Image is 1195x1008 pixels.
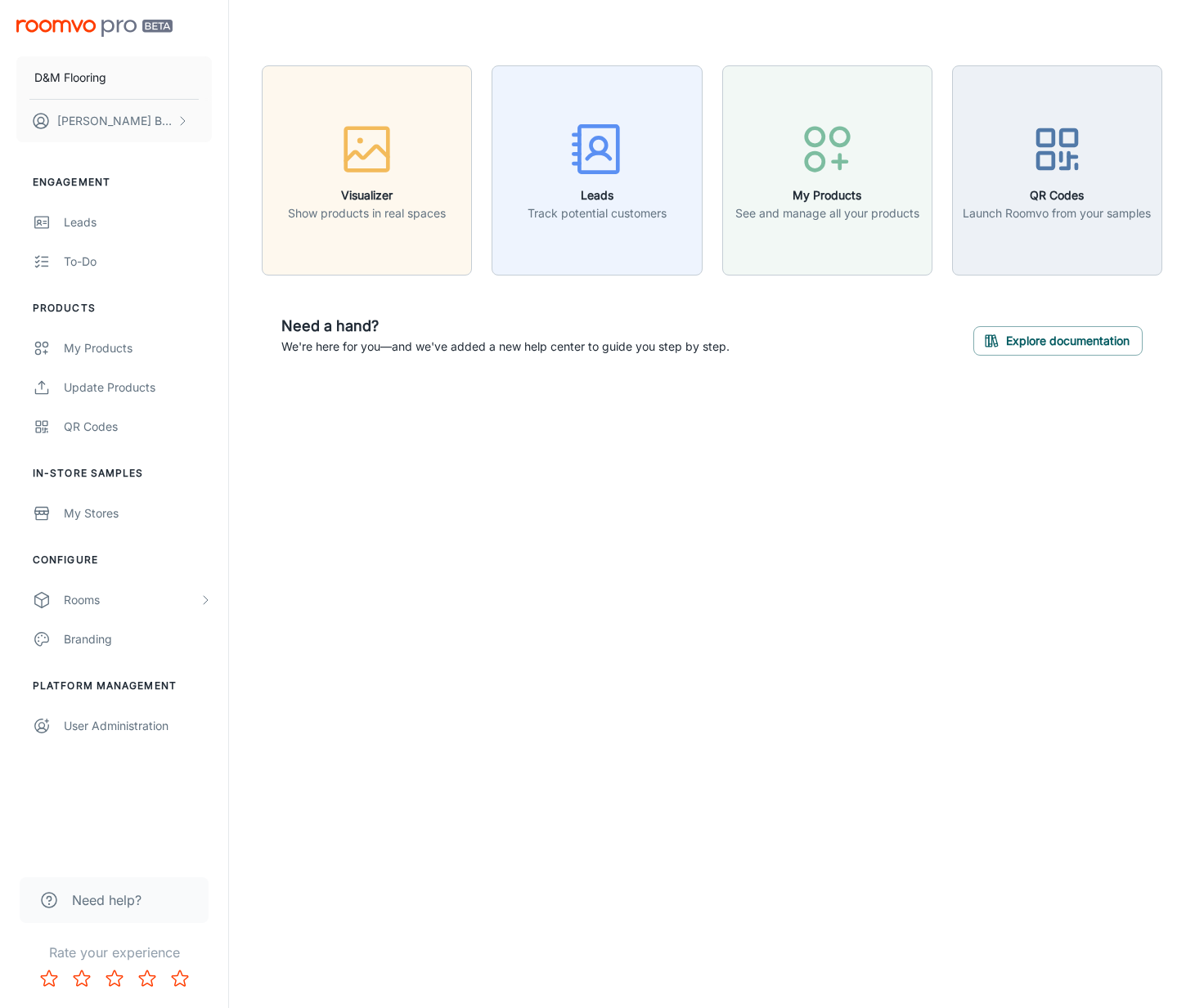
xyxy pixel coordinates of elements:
[57,112,173,130] p: [PERSON_NAME] Bunkhong
[34,69,106,87] p: D&M Flooring
[492,65,702,276] button: LeadsTrack potential customers
[963,204,1151,222] p: Launch Roomvo from your samples
[64,339,212,357] div: My Products
[281,338,730,356] p: We're here for you—and we've added a new help center to guide you step by step.
[973,326,1143,356] button: Explore documentation
[64,213,212,231] div: Leads
[288,204,446,222] p: Show products in real spaces
[64,379,212,396] div: Update Products
[952,65,1162,276] button: QR CodesLaunch Roomvo from your samples
[16,20,173,37] img: Roomvo PRO Beta
[528,186,667,204] h6: Leads
[281,315,730,338] h6: Need a hand?
[16,100,212,142] button: [PERSON_NAME] Bunkhong
[64,253,212,271] div: To-do
[735,186,919,204] h6: My Products
[722,161,932,177] a: My ProductsSee and manage all your products
[735,204,919,222] p: See and manage all your products
[952,161,1162,177] a: QR CodesLaunch Roomvo from your samples
[973,332,1143,348] a: Explore documentation
[262,65,472,276] button: VisualizerShow products in real spaces
[16,56,212,99] button: D&M Flooring
[963,186,1151,204] h6: QR Codes
[722,65,932,276] button: My ProductsSee and manage all your products
[64,418,212,436] div: QR Codes
[288,186,446,204] h6: Visualizer
[528,204,667,222] p: Track potential customers
[492,161,702,177] a: LeadsTrack potential customers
